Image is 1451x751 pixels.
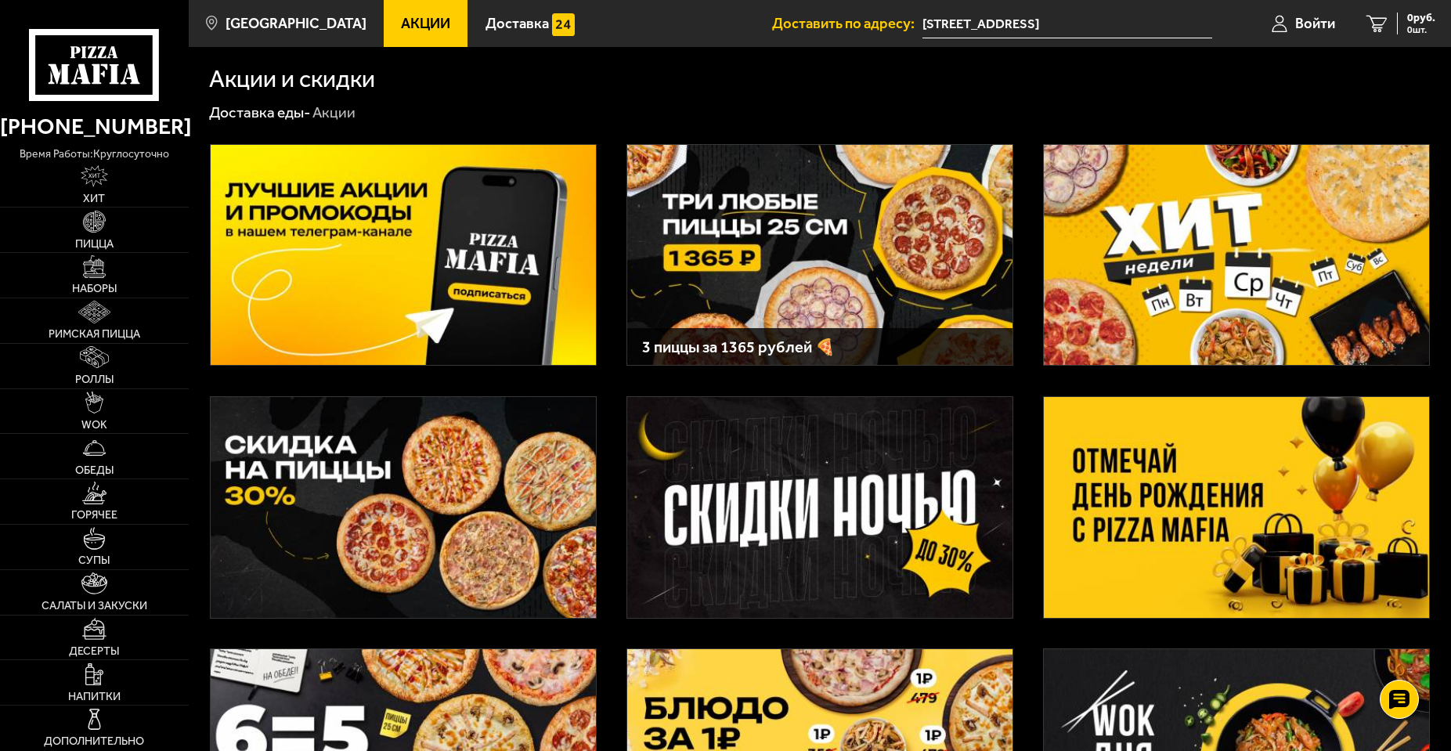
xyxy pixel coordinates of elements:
span: Римская пицца [49,329,140,340]
span: Напитки [68,691,121,702]
span: 0 шт. [1407,25,1435,34]
span: Десерты [69,646,119,657]
span: Доставить по адресу: [772,16,922,31]
span: WOK [81,420,107,431]
span: Войти [1295,16,1335,31]
span: 0 руб. [1407,13,1435,23]
span: Салаты и закуски [42,601,147,612]
a: 3 пиццы за 1365 рублей 🍕 [626,144,1013,366]
span: [GEOGRAPHIC_DATA] [226,16,366,31]
span: Санкт-Петербург, проспект Просвещения, 22к1 [922,9,1213,38]
h1: Акции и скидки [209,67,375,92]
h3: 3 пиццы за 1365 рублей 🍕 [642,339,997,355]
img: 15daf4d41897b9f0e9f617042186c801.svg [552,13,575,36]
span: Горячее [71,510,117,521]
span: Акции [401,16,450,31]
span: Пицца [75,239,114,250]
span: Обеды [75,465,114,476]
span: Хит [83,193,105,204]
span: Наборы [72,283,117,294]
div: Акции [312,103,356,122]
span: Доставка [485,16,549,31]
input: Ваш адрес доставки [922,9,1213,38]
span: Дополнительно [44,736,144,747]
span: Роллы [75,374,114,385]
span: Супы [78,555,110,566]
a: Доставка еды- [209,103,310,121]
